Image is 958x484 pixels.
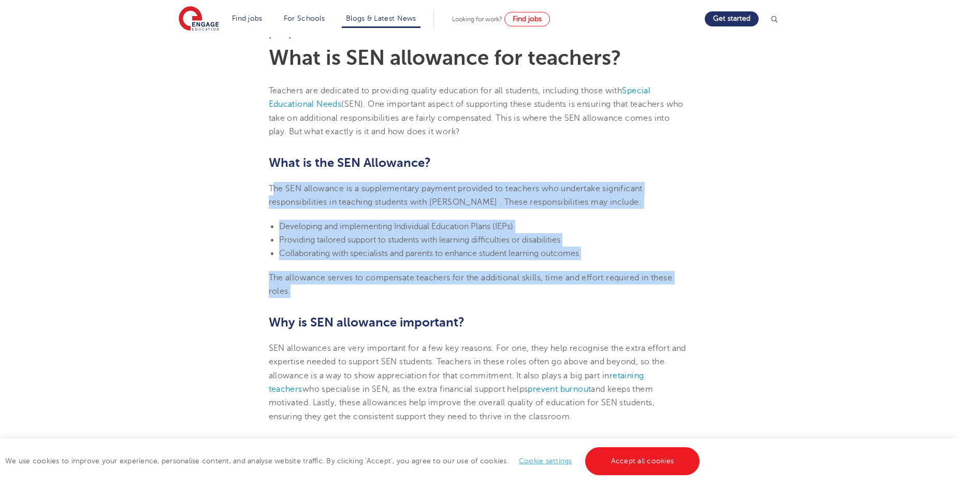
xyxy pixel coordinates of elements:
span: Teachers are dedicated to providing quality education for all students, including those with [269,86,622,95]
a: Accept all cookies [585,447,700,475]
a: Blogs & Latest News [346,15,416,22]
span: who specialise in SEN, as the extra financial support helps [302,385,528,394]
span: (SEN). One important aspect of supporting these students is ensuring that teachers who take on ad... [269,99,684,136]
p: [DATE] [269,31,690,38]
a: retaining teachers [269,371,644,394]
a: Get started [705,11,759,26]
span: Looking for work? [452,16,502,23]
h1: What is SEN allowance for teachers? [269,48,690,68]
span: Providing tailored support to students with learning difficulties or disabilities​ [279,235,560,245]
span: The allowance serves to compensate teachers for the additional skills, time and effort required i... [269,273,673,296]
a: Cookie settings [519,457,572,465]
span: Find jobs [513,15,542,23]
span: Why is SEN allowance important? [269,315,465,330]
a: prevent burnout [528,385,591,394]
span: SEN allowances are very important for a few key reasons. For one, they help recognise the extra e... [269,344,686,380]
span: We use cookies to improve your experience, personalise content, and analyse website traffic. By c... [5,457,702,465]
img: Engage Education [179,6,219,32]
span: What is the SEN Allowance? [269,155,431,170]
span: Collaborating with specialists and parents to enhance student learning outcomes​ [279,249,579,258]
a: For Schools [284,15,325,22]
a: Find jobs [504,12,550,26]
span: The SEN allowance is a supplementary payment provided to teachers who undertake significant respo... [269,184,643,207]
span: Developing and implementing Individual Education Plans (IEPs)​ [279,222,513,231]
a: Find jobs [232,15,263,22]
span: and keeps them motivated. Lastly, these allowances help improve the overall quality of education ... [269,385,655,421]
